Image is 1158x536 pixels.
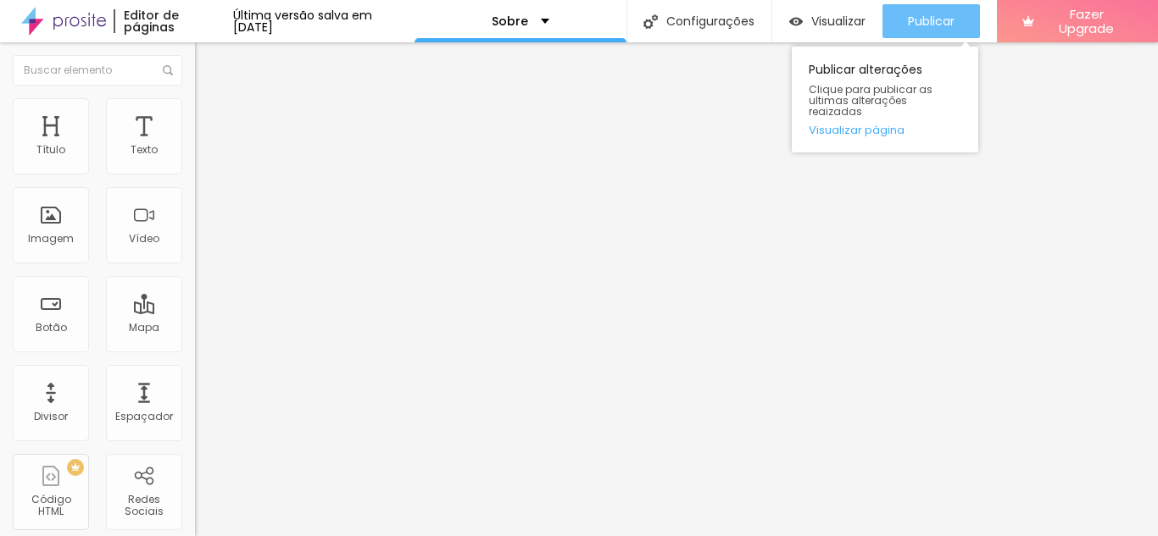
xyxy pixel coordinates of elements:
input: Buscar elemento [13,55,182,86]
div: Título [36,144,65,156]
img: view-1.svg [789,14,803,29]
div: Editor de páginas [114,9,232,33]
div: Redes Sociais [110,494,177,518]
img: Icone [643,14,658,29]
button: Visualizar [772,4,882,38]
div: Código HTML [17,494,84,518]
iframe: Editor [195,42,1158,536]
span: Clique para publicar as ultimas alterações reaizadas [809,84,961,118]
span: Fazer Upgrade [1041,7,1133,36]
div: Divisor [34,411,68,423]
p: Sobre [492,15,528,27]
div: Botão [36,322,67,334]
div: Publicar alterações [792,47,978,152]
img: Icone [163,65,173,75]
div: Imagem [28,233,74,245]
div: Última versão salva em [DATE] [233,9,415,33]
button: Publicar [882,4,980,38]
div: Texto [131,144,158,156]
span: Visualizar [811,14,866,28]
span: Publicar [908,14,955,28]
div: Espaçador [115,411,173,423]
a: Visualizar página [809,124,961,135]
div: Mapa [129,322,159,334]
div: Vídeo [129,233,159,245]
